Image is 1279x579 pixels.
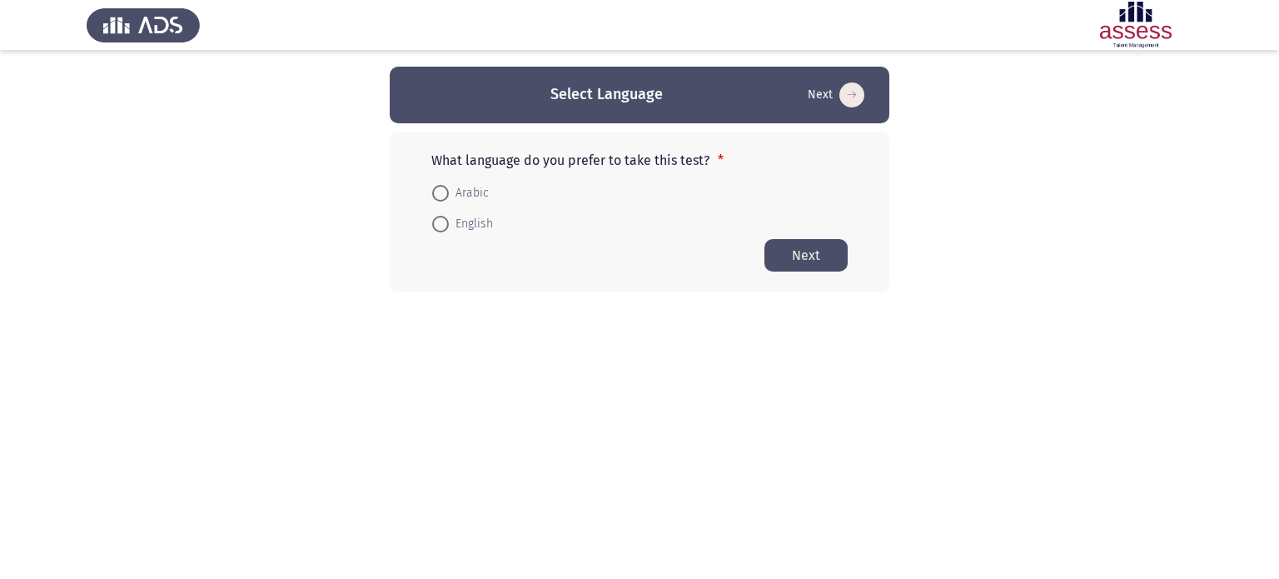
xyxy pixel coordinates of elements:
[764,239,848,272] button: Start assessment
[449,183,489,203] span: Arabic
[431,152,848,168] p: What language do you prefer to take this test?
[550,84,663,105] h3: Select Language
[1079,2,1192,48] img: Assessment logo of ASSESS Focus Assessment - Critical Thinking (EN/AR) (Advanced - IB)
[803,82,869,108] button: Start assessment
[449,214,493,234] span: English
[87,2,200,48] img: Assess Talent Management logo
